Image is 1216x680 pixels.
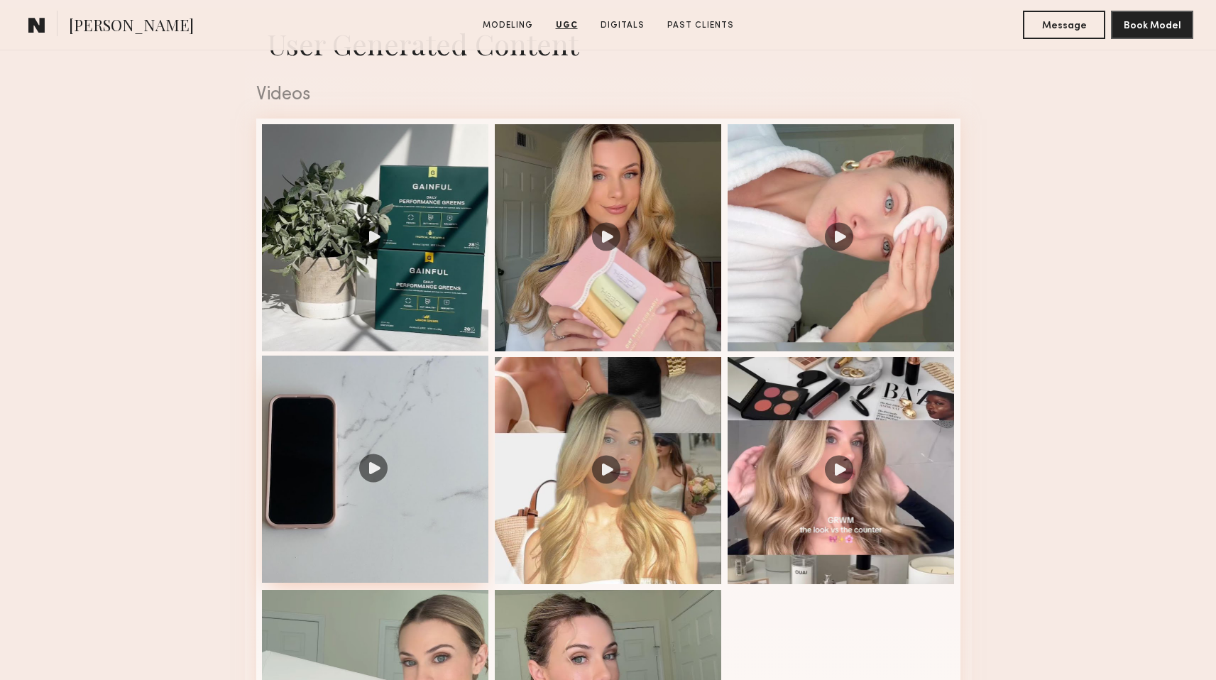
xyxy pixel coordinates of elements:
a: UGC [550,19,584,32]
button: Book Model [1111,11,1193,39]
a: Past Clients [662,19,740,32]
a: Digitals [595,19,650,32]
div: Videos [256,86,960,104]
span: [PERSON_NAME] [69,14,194,39]
a: Book Model [1111,18,1193,31]
a: Modeling [477,19,539,32]
button: Message [1023,11,1105,39]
